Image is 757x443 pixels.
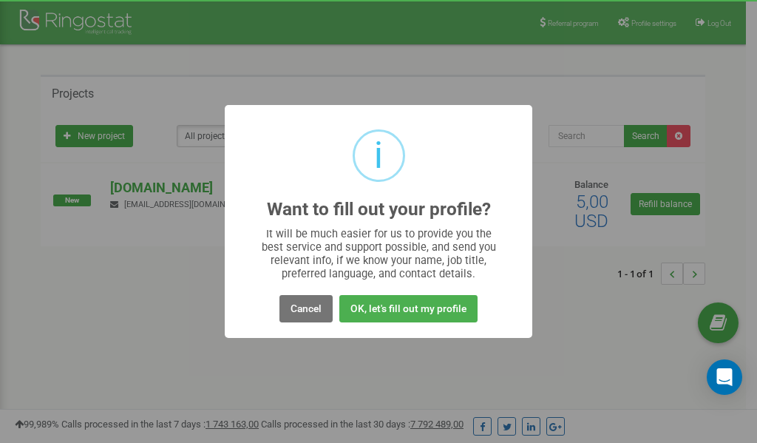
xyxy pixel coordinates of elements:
[254,227,503,280] div: It will be much easier for us to provide you the best service and support possible, and send you ...
[267,200,491,220] h2: Want to fill out your profile?
[374,132,383,180] div: i
[707,359,742,395] div: Open Intercom Messenger
[339,295,478,322] button: OK, let's fill out my profile
[279,295,333,322] button: Cancel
